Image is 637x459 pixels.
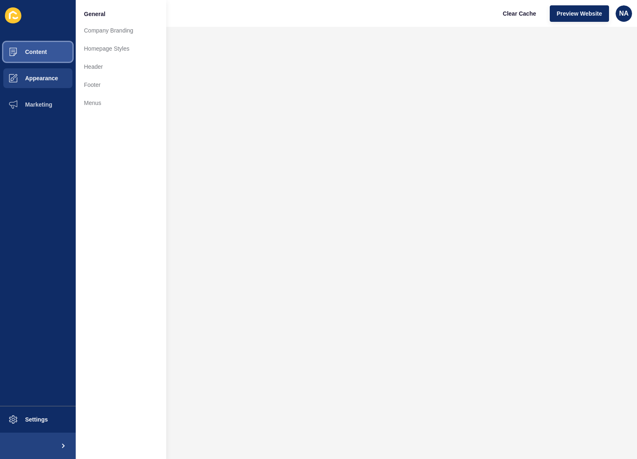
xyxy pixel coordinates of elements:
[550,5,609,22] button: Preview Website
[76,21,166,40] a: Company Branding
[503,9,536,18] span: Clear Cache
[76,94,166,112] a: Menus
[84,10,105,18] span: General
[496,5,543,22] button: Clear Cache
[619,9,628,18] span: NA
[557,9,602,18] span: Preview Website
[76,40,166,58] a: Homepage Styles
[76,58,166,76] a: Header
[76,76,166,94] a: Footer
